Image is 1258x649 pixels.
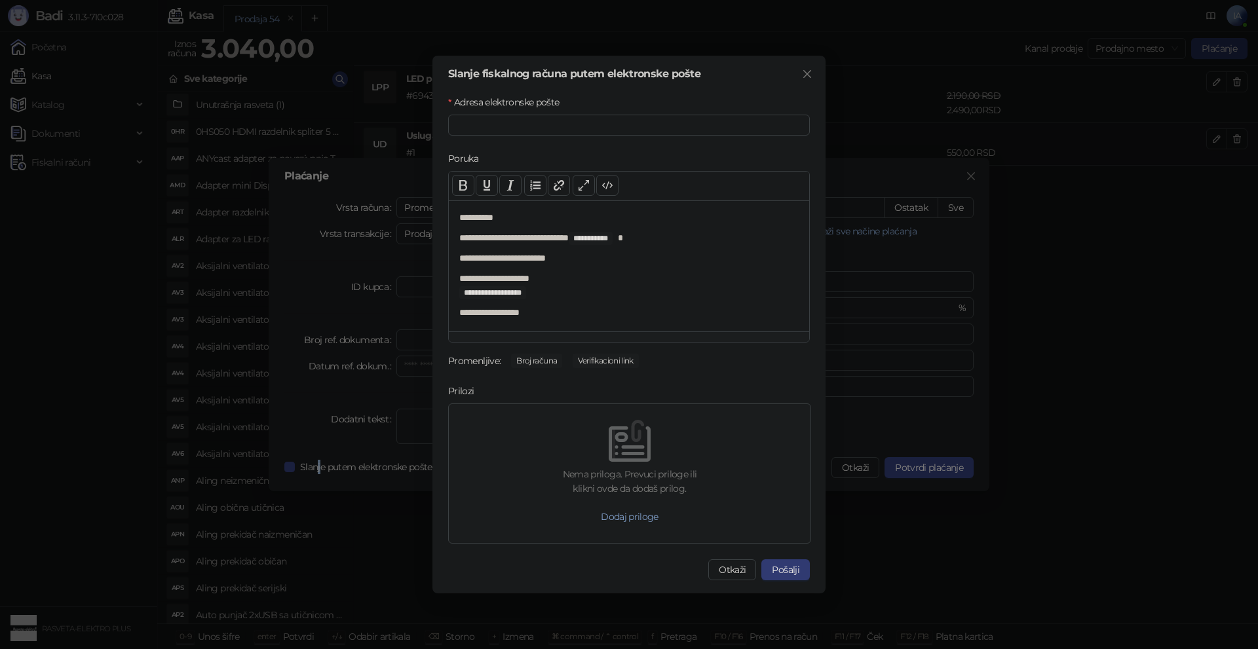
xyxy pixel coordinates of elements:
[448,95,567,109] label: Adresa elektronske pošte
[452,175,474,196] button: Bold
[609,420,651,462] img: empty
[499,175,522,196] button: Italic
[548,175,570,196] button: Link
[454,409,805,538] span: emptyNema priloga. Prevuci priloge iliklikni ovde da dodaš prilog.Dodaj priloge
[448,354,501,368] div: Promenljive:
[573,175,595,196] button: Full screen
[511,354,562,368] span: Broj računa
[708,559,756,580] button: Otkaži
[596,175,619,196] button: Code view
[761,559,810,580] button: Pošalji
[802,69,812,79] span: close
[573,354,638,368] span: Verifikacioni link
[797,69,818,79] span: Zatvori
[524,175,546,196] button: List
[454,467,805,496] div: Nema priloga. Prevuci priloge ili klikni ovde da dodaš prilog.
[448,384,482,398] label: Prilozi
[590,506,669,527] button: Dodaj priloge
[448,69,810,79] div: Slanje fiskalnog računa putem elektronske pošte
[476,175,498,196] button: Underline
[797,64,818,84] button: Close
[448,115,810,136] input: Adresa elektronske pošte
[448,151,487,166] label: Poruka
